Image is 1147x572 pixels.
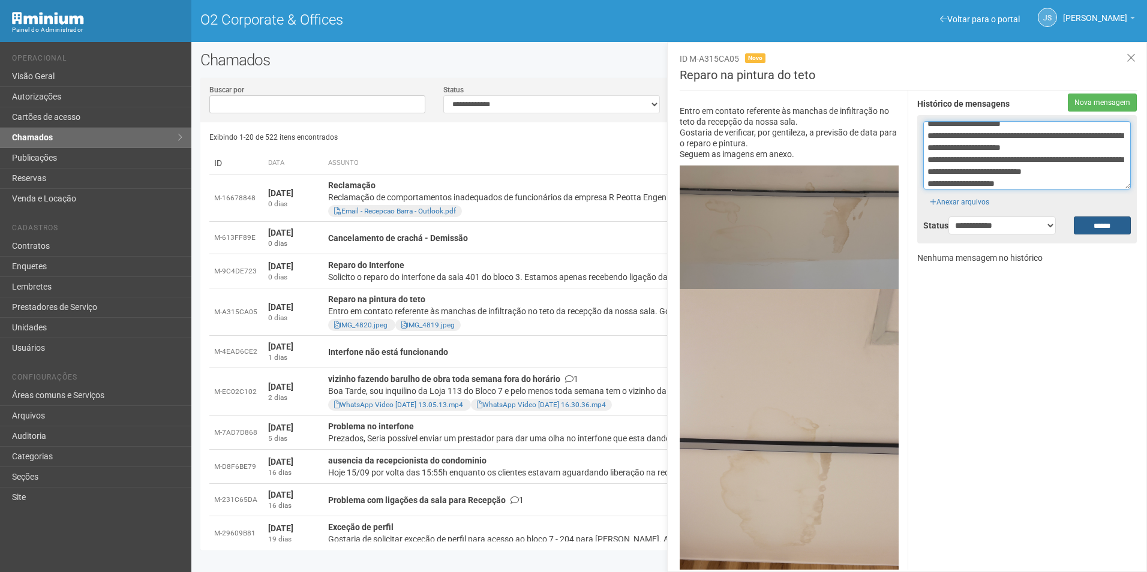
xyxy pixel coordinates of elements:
strong: Problema com ligações da sala para Recepção [328,495,506,505]
span: Jeferson Souza [1063,2,1127,23]
strong: vizinho fazendo barulho de obra toda semana fora do horário [328,374,560,384]
img: Minium [12,12,84,25]
div: 0 dias [268,199,319,209]
div: Anexar arquivos [923,189,996,207]
strong: [DATE] [268,188,293,198]
div: Gostaria de solicitar exceção de perfil para acesso ao bloco 7 - 204 para [PERSON_NAME]. Atenci... [328,533,918,545]
div: 16 dias [268,501,319,511]
div: 5 dias [268,433,319,444]
a: Email - Recepcao Barra - Outlook.pdf [334,207,456,215]
td: M-29609B81 [209,516,263,550]
strong: [DATE] [268,382,293,392]
h3: Reparo na pintura do teto [680,69,1137,91]
strong: Problema no interfone [328,422,414,431]
div: 0 dias [268,239,319,249]
div: 2 dias [268,393,319,403]
th: Assunto [323,152,923,174]
a: IMG_4820.jpeg [334,321,388,329]
strong: Exceção de perfil [328,522,394,532]
label: Status [923,220,930,231]
td: M-EC02C102 [209,368,263,416]
strong: [DATE] [268,342,293,351]
label: Buscar por [209,85,244,95]
div: 0 dias [268,313,319,323]
h2: Chamados [200,51,1138,69]
a: [PERSON_NAME] [1063,15,1135,25]
span: ID M-A315CA05 [680,54,739,64]
a: WhatsApp Video [DATE] 13.05.13.mp4 [334,401,463,409]
strong: [DATE] [268,423,293,432]
img: IMG_4820.jpeg [680,165,899,289]
span: Novo [745,53,765,63]
p: Nenhuma mensagem no histórico [917,252,1137,263]
strong: [DATE] [268,228,293,237]
strong: Reparo do Interfone [328,260,404,270]
li: Operacional [12,54,182,67]
th: Data [263,152,323,174]
div: Painel do Administrador [12,25,182,35]
h1: O2 Corporate & Offices [200,12,660,28]
span: 1 [565,374,578,384]
label: Status [443,85,464,95]
td: M-613FF89E [209,222,263,254]
td: M-16678848 [209,174,263,222]
strong: Reparo na pintura do teto [328,294,425,304]
div: 19 dias [268,534,319,544]
div: 1 dias [268,353,319,363]
td: M-4EAD6CE2 [209,336,263,368]
a: Voltar para o portal [940,14,1020,24]
div: Prezados, Seria possível enviar um prestador para dar uma olha no interfone que esta dando falha.... [328,432,918,444]
td: M-9C4DE723 [209,254,263,288]
strong: Histórico de mensagens [917,100,1010,109]
strong: Cancelamento de crachá - Demissão [328,233,468,243]
a: WhatsApp Video [DATE] 16.30.36.mp4 [477,401,606,409]
strong: Reclamação [328,180,376,190]
div: Solicito o reparo do interfone da sala 401 do bloco 3. Estamos apenas recebendo ligação da recepç... [328,271,918,283]
li: Cadastros [12,224,182,236]
li: Configurações [12,373,182,386]
td: M-231C65DA [209,484,263,516]
td: M-7AD7D868 [209,416,263,450]
div: Exibindo 1-20 de 522 itens encontrados [209,128,669,146]
div: 16 dias [268,468,319,478]
div: 0 dias [268,272,319,282]
strong: [DATE] [268,302,293,312]
td: ID [209,152,263,174]
strong: ausencia da recepcionista do condominio [328,456,487,465]
a: JS [1038,8,1057,27]
strong: [DATE] [268,490,293,499]
a: IMG_4819.jpeg [401,321,455,329]
td: M-D8F6BE79 [209,450,263,484]
div: Reclamação de comportamentos inadequados de funcionários da empresa R Peotta Engenharia e Consult... [328,191,918,203]
strong: [DATE] [268,523,293,533]
strong: [DATE] [268,261,293,271]
div: Hoje 15/09 por volta das 15:55h enquanto os clientes estavam aguardando liberação na recepção do ... [328,466,918,478]
td: M-A315CA05 [209,288,263,336]
span: 1 [511,495,524,505]
div: Entro em contato referente às manchas de infiltração no teto da recepção da nossa sala. Gostaria ... [328,305,918,317]
strong: Interfone não está funcionando [328,347,448,357]
button: Nova mensagem [1068,94,1137,112]
div: Boa Tarde, sou inquilino da Loja 113 do Bloco 7 e pelo menos toda semana tem o vizinho da sala aq... [328,385,918,397]
strong: [DATE] [268,457,293,466]
p: Entro em contato referente às manchas de infiltração no teto da recepção da nossa sala. Gostaria ... [680,106,899,159]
